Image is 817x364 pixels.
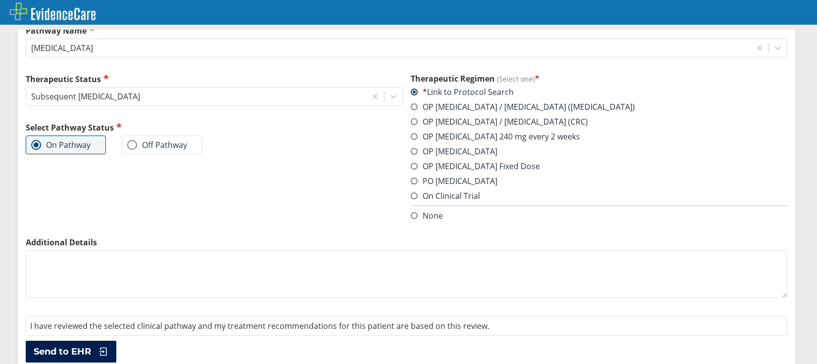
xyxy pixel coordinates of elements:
label: Off Pathway [127,140,187,150]
button: Send to EHR [26,341,116,363]
label: *Link to Protocol Search [411,87,514,97]
label: OP [MEDICAL_DATA] / [MEDICAL_DATA] (CRC) [411,116,588,127]
img: EvidenceCare [10,2,96,20]
span: Send to EHR [34,346,91,358]
label: OP [MEDICAL_DATA] Fixed Dose [411,161,540,172]
label: Additional Details [26,237,787,248]
h2: Select Pathway Status [26,122,403,133]
label: OP [MEDICAL_DATA] 240 mg every 2 weeks [411,131,580,142]
label: Pathway Name [26,25,787,36]
label: On Pathway [31,140,91,150]
label: None [411,210,443,221]
span: (Select one) [497,74,535,84]
label: OP [MEDICAL_DATA] [411,146,497,157]
div: Subsequent [MEDICAL_DATA] [31,91,140,102]
span: I have reviewed the selected clinical pathway and my treatment recommendations for this patient a... [30,320,489,331]
h3: Therapeutic Regimen [411,73,788,84]
label: On Clinical Trial [411,190,480,201]
label: Therapeutic Status [26,73,403,85]
label: OP [MEDICAL_DATA] / [MEDICAL_DATA] ([MEDICAL_DATA]) [411,101,635,112]
div: [MEDICAL_DATA] [31,43,93,53]
label: PO [MEDICAL_DATA] [411,176,497,186]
